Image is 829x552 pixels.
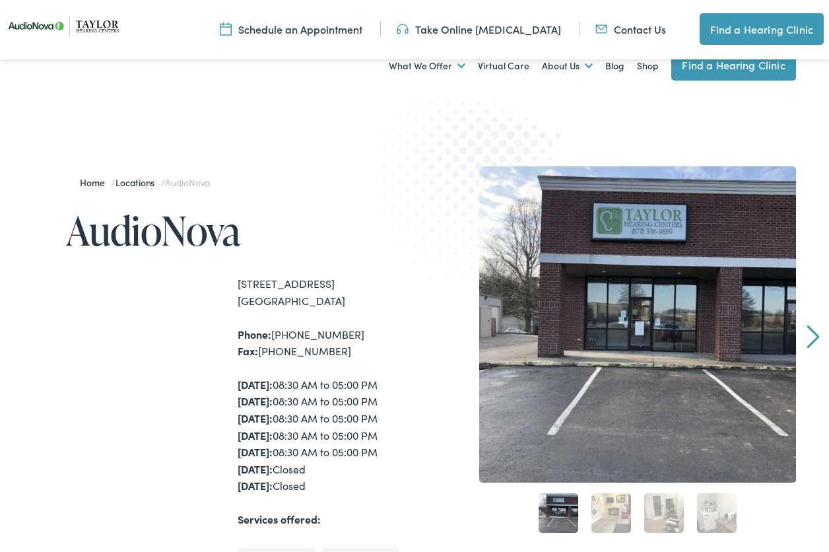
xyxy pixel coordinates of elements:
[397,22,561,36] a: Take Online [MEDICAL_DATA]
[595,22,666,36] a: Contact Us
[697,493,737,533] a: 4
[238,343,258,358] strong: Fax:
[238,512,321,526] strong: Services offered:
[238,327,271,341] strong: Phone:
[478,42,529,90] a: Virtual Care
[238,411,273,425] strong: [DATE]:
[644,493,684,533] a: 3
[807,325,819,349] a: Next
[80,176,111,189] a: Home
[238,394,273,408] strong: [DATE]:
[238,428,273,442] strong: [DATE]:
[66,209,414,252] h1: AudioNova
[238,462,273,476] strong: [DATE]:
[220,22,362,36] a: Schedule an Appointment
[116,176,161,189] a: Locations
[671,49,795,81] a: Find a Hearing Clinic
[238,275,414,309] div: [STREET_ADDRESS] [GEOGRAPHIC_DATA]
[700,13,824,45] a: Find a Hearing Clinic
[389,42,465,90] a: What We Offer
[238,377,273,392] strong: [DATE]:
[539,493,578,533] a: 1
[637,42,659,90] a: Shop
[238,326,414,360] div: [PHONE_NUMBER] [PHONE_NUMBER]
[542,42,593,90] a: About Us
[591,493,631,533] a: 2
[238,478,273,493] strong: [DATE]:
[605,42,624,90] a: Blog
[238,444,273,459] strong: [DATE]:
[165,176,210,189] span: AudioNova
[595,22,607,36] img: utility icon
[397,22,409,36] img: utility icon
[80,176,210,189] span: / /
[220,22,232,36] img: utility icon
[238,376,414,495] div: 08:30 AM to 05:00 PM 08:30 AM to 05:00 PM 08:30 AM to 05:00 PM 08:30 AM to 05:00 PM 08:30 AM to 0...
